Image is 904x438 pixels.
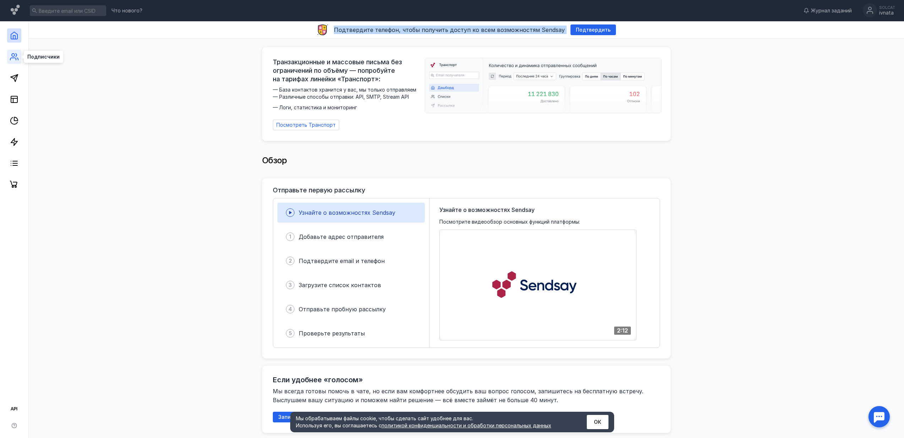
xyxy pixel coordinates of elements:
[381,422,551,428] a: политикой конфиденциальности и обработки персональных данных
[587,415,608,429] button: ОК
[273,388,645,404] span: Мы всегда готовы помочь в чате, но если вам комфортнее обсудить ваш вопрос голосом, запишитесь на...
[299,281,381,289] span: Загрузите список контактов
[289,233,291,240] span: 1
[278,414,360,420] span: Записаться на онлайн-встречу
[273,376,363,384] h2: Если удобнее «голосом»
[273,120,339,130] a: Посмотреть Транспорт
[273,414,366,420] a: Записаться на онлайн-встречу
[576,27,611,33] span: Подтвердить
[289,257,292,264] span: 2
[288,306,292,313] span: 4
[299,209,395,216] span: Узнайте о возможностях Sendsay
[811,7,852,14] span: Журнал заданий
[276,122,336,128] span: Посмотреть Транспорт
[299,306,386,313] span: Отправьте пробную рассылку
[273,86,421,111] span: — База контактов хранится у вас, мы только отправляем — Различные способы отправки: API, SMTP, St...
[262,155,287,165] span: Обзор
[112,8,142,13] span: Что нового?
[288,281,292,289] span: 3
[879,5,895,10] div: SOLCAT
[334,26,565,33] span: Подтвердите телефон, чтобы получить доступ ко всем возможностям Sendsay
[614,327,631,335] div: 2:12
[800,7,855,14] a: Журнал заданий
[299,257,385,264] span: Подтвердите email и телефон
[299,233,384,240] span: Добавьте адрес отправителя
[108,8,146,13] a: Что нового?
[273,187,365,194] h3: Отправьте первую рассылку
[27,54,60,59] span: Подписчики
[570,24,616,35] button: Подтвердить
[296,415,569,429] div: Мы обрабатываем файлы cookie, чтобы сделать сайт удобнее для вас. Используя его, вы соглашаетесь c
[299,330,365,337] span: Проверьте результаты
[273,412,366,422] button: Записаться на онлайн-встречу
[273,58,421,83] span: Транзакционные и массовые письма без ограничений по объёму — попробуйте на тарифах линейки «Транс...
[425,58,661,113] img: dashboard-transport-banner
[879,10,895,16] div: ivnata
[439,206,535,214] span: Узнайте о возможностях Sendsay
[30,5,106,16] input: Введите email или CSID
[289,330,292,337] span: 5
[439,218,580,225] span: Посмотрите видеообзор основных функций платформы:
